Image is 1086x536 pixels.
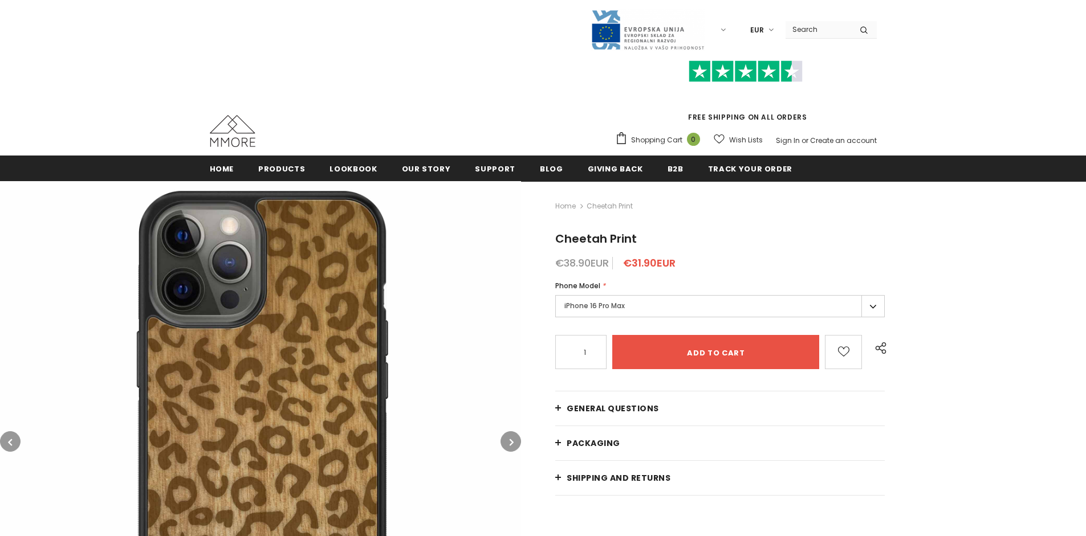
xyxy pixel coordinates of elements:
label: iPhone 16 Pro Max [555,295,885,317]
a: Giving back [588,156,643,181]
span: Giving back [588,163,643,174]
a: Products [258,156,305,181]
img: MMORE Cases [210,115,255,147]
span: FREE SHIPPING ON ALL ORDERS [615,66,877,122]
span: Cheetah Print [587,199,633,213]
a: Javni Razpis [591,24,705,34]
input: Search Site [786,21,851,38]
span: or [802,136,808,145]
img: Trust Pilot Stars [689,60,803,83]
a: Home [555,199,576,213]
span: Track your order [708,163,792,174]
span: Home [210,163,234,174]
a: Lookbook [330,156,377,181]
span: Phone Model [555,281,600,290]
a: Home [210,156,234,181]
span: 0 [687,133,700,146]
a: Shopping Cart 0 [615,132,706,149]
iframe: Customer reviews powered by Trustpilot [615,82,877,112]
span: General Questions [567,403,659,414]
span: Shipping and returns [567,472,670,484]
span: Products [258,163,305,174]
span: €38.90EUR [555,256,609,270]
a: Our Story [402,156,451,181]
a: support [475,156,515,181]
input: Add to cart [612,335,819,369]
span: support [475,163,515,174]
span: Shopping Cart [631,134,682,146]
span: Wish Lists [729,134,763,146]
a: B2B [668,156,684,181]
span: Our Story [402,163,451,174]
span: Lookbook [330,163,377,174]
span: EUR [750,24,764,36]
a: Sign In [776,136,800,145]
a: Shipping and returns [555,461,885,495]
a: Track your order [708,156,792,181]
span: Cheetah Print [555,231,637,247]
a: Wish Lists [714,130,763,150]
a: Blog [540,156,563,181]
a: Create an account [810,136,877,145]
span: PACKAGING [567,437,620,449]
a: General Questions [555,391,885,425]
span: B2B [668,163,684,174]
a: PACKAGING [555,426,885,460]
span: €31.90EUR [623,256,676,270]
img: Javni Razpis [591,9,705,51]
span: Blog [540,163,563,174]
